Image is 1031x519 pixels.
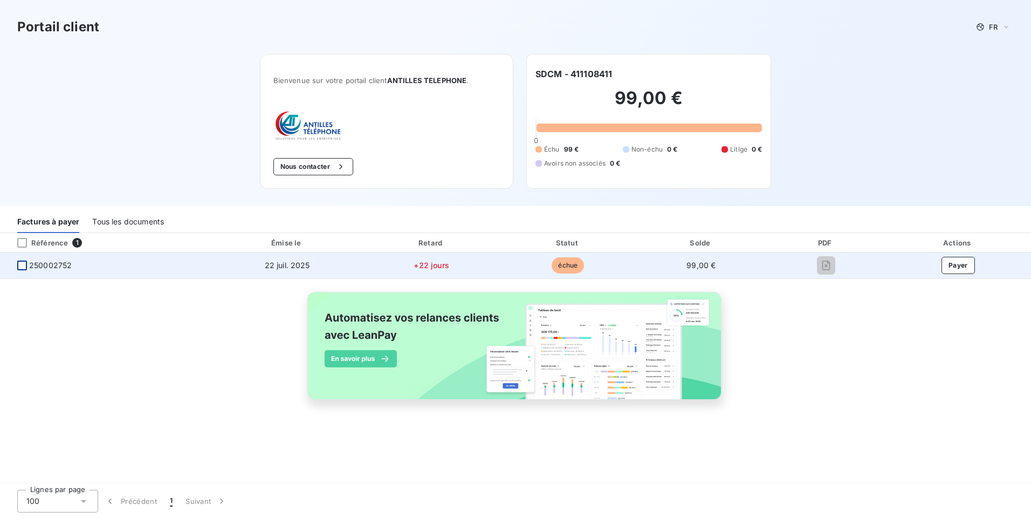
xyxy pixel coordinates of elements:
[610,159,620,168] span: 0 €
[92,210,164,233] div: Tous les documents
[179,490,233,513] button: Suivant
[414,261,449,270] span: +22 jours
[637,237,765,248] div: Solde
[72,238,82,248] span: 1
[273,76,500,85] span: Bienvenue sur votre portail client .
[29,260,72,271] span: 250002752
[9,238,68,248] div: Référence
[273,158,353,175] button: Nous contacter
[535,67,612,80] h6: SDCM - 411108411
[544,159,606,168] span: Avoirs non associés
[214,237,360,248] div: Émise le
[26,496,39,507] span: 100
[265,261,310,270] span: 22 juil. 2025
[552,257,584,274] span: échue
[534,136,538,145] span: 0
[170,496,173,507] span: 1
[544,145,560,154] span: Échu
[298,285,733,418] img: banner
[564,145,579,154] span: 99 €
[730,145,747,154] span: Litige
[686,261,716,270] span: 99,00 €
[17,210,79,233] div: Factures à payer
[17,17,99,37] h3: Portail client
[365,237,498,248] div: Retard
[989,23,998,31] span: FR
[941,257,975,274] button: Payer
[887,237,1029,248] div: Actions
[98,490,163,513] button: Précédent
[387,76,467,85] span: ANTILLES TELEPHONE
[503,237,633,248] div: Statut
[752,145,762,154] span: 0 €
[667,145,677,154] span: 0 €
[631,145,663,154] span: Non-échu
[535,87,762,120] h2: 99,00 €
[163,490,179,513] button: 1
[769,237,883,248] div: PDF
[273,111,342,141] img: Company logo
